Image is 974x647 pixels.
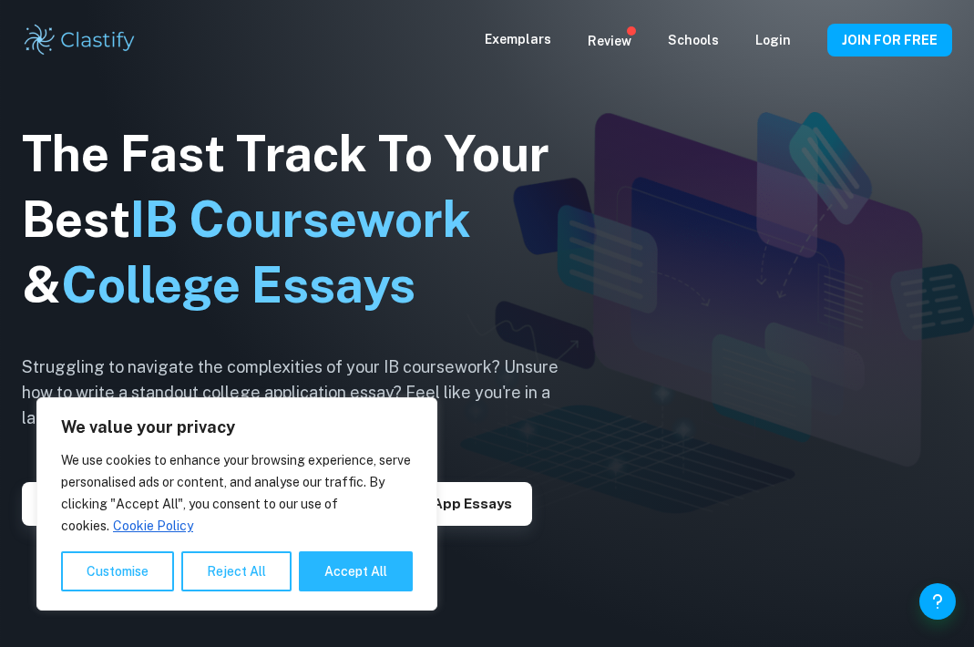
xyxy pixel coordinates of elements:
[299,551,413,591] button: Accept All
[36,397,437,611] div: We value your privacy
[61,256,415,313] span: College Essays
[22,482,139,526] button: Explore IAs
[61,416,413,438] p: We value your privacy
[755,33,791,47] a: Login
[61,551,174,591] button: Customise
[588,31,631,51] p: Review
[485,29,551,49] p: Exemplars
[827,24,952,56] button: JOIN FOR FREE
[61,449,413,537] p: We use cookies to enhance your browsing experience, serve personalised ads or content, and analys...
[130,190,471,248] span: IB Coursework
[668,33,719,47] a: Schools
[112,518,194,534] a: Cookie Policy
[22,354,587,431] h6: Struggling to navigate the complexities of your IB coursework? Unsure how to write a standout col...
[181,551,292,591] button: Reject All
[22,494,139,511] a: Explore IAs
[22,22,138,58] img: Clastify logo
[22,121,587,318] h1: The Fast Track To Your Best &
[919,583,956,620] button: Help and Feedback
